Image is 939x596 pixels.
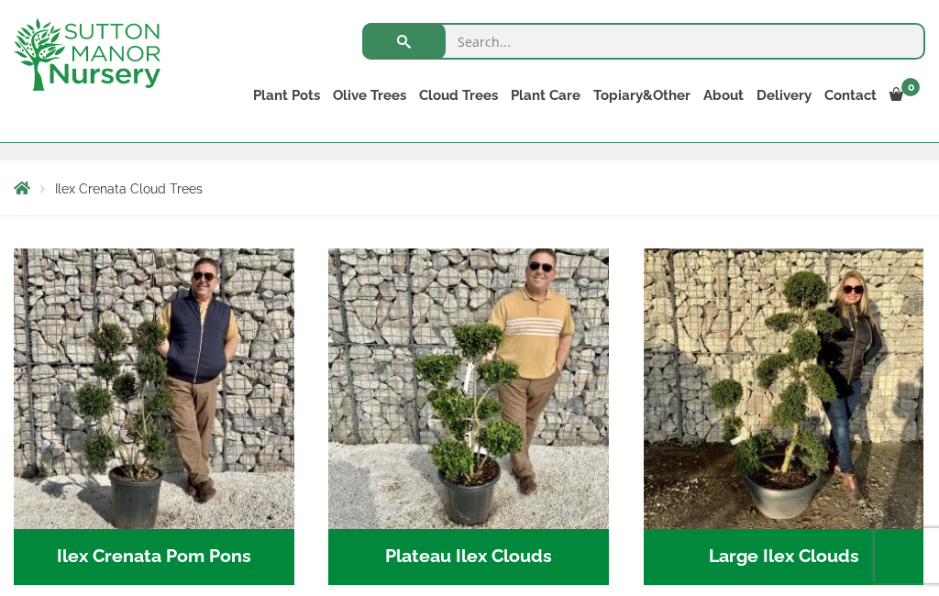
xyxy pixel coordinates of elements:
[587,83,697,108] a: Topiary&Other
[362,23,925,60] input: Search...
[413,83,504,108] a: Cloud Trees
[328,248,609,529] img: Plateau Ilex Clouds
[750,83,818,108] a: Delivery
[818,83,883,108] a: Contact
[644,248,924,585] a: Visit product category Large Ilex Clouds
[14,248,294,585] a: Visit product category Ilex Crenata Pom Pons
[328,529,609,586] h2: Plateau Ilex Clouds
[247,83,326,108] a: Plant Pots
[14,181,925,195] nav: Breadcrumbs
[328,248,609,585] a: Visit product category Plateau Ilex Clouds
[14,529,294,586] h2: Ilex Crenata Pom Pons
[14,248,294,529] img: Ilex Crenata Pom Pons
[644,529,924,586] h2: Large Ilex Clouds
[901,78,920,96] span: 0
[697,83,750,108] a: About
[326,83,413,108] a: Olive Trees
[55,182,203,196] span: Ilex Crenata Cloud Trees
[644,248,924,529] img: Large Ilex Clouds
[14,18,160,91] img: logo
[504,83,587,108] a: Plant Care
[883,83,925,108] a: 0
